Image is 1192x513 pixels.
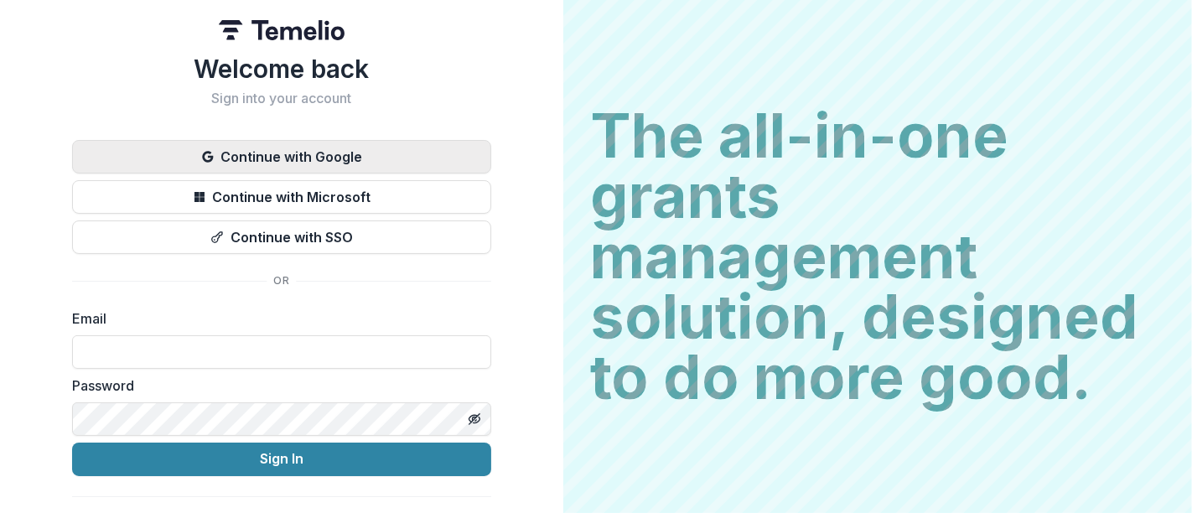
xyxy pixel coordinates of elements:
label: Email [72,308,481,329]
button: Sign In [72,443,491,476]
button: Toggle password visibility [461,406,488,433]
button: Continue with SSO [72,220,491,254]
button: Continue with Google [72,140,491,174]
h2: Sign into your account [72,91,491,106]
button: Continue with Microsoft [72,180,491,214]
h1: Welcome back [72,54,491,84]
label: Password [72,376,481,396]
img: Temelio [219,20,345,40]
